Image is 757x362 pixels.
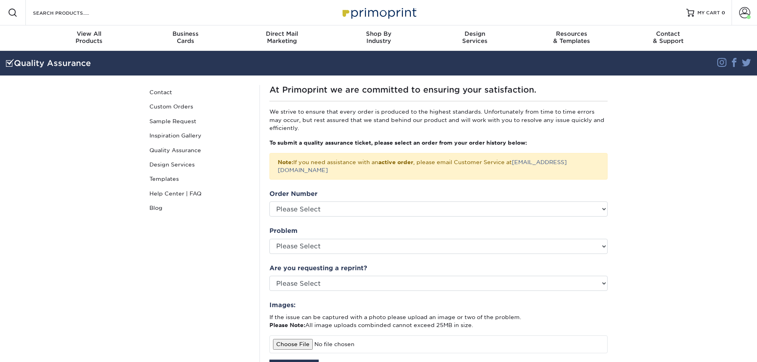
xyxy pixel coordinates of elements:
[269,264,367,272] strong: Are you requesting a reprint?
[620,25,716,51] a: Contact& Support
[146,128,254,143] a: Inspiration Gallery
[146,85,254,99] a: Contact
[146,114,254,128] a: Sample Request
[523,25,620,51] a: Resources& Templates
[32,8,110,17] input: SEARCH PRODUCTS.....
[146,172,254,186] a: Templates
[269,227,298,234] strong: Problem
[330,30,427,37] span: Shop By
[269,190,318,197] strong: Order Number
[146,157,254,172] a: Design Services
[146,186,254,201] a: Help Center | FAQ
[523,30,620,45] div: & Templates
[269,313,608,329] p: If the issue can be captured with a photo please upload an image or two of the problem. All image...
[234,30,330,37] span: Direct Mail
[620,30,716,45] div: & Support
[378,159,413,165] b: active order
[146,143,254,157] a: Quality Assurance
[269,322,305,328] strong: Please Note:
[137,25,234,51] a: BusinessCards
[269,139,527,146] strong: To submit a quality assurance ticket, please select an order from your order history below:
[269,153,608,180] div: If you need assistance with an , please email Customer Service at
[41,25,137,51] a: View AllProducts
[330,30,427,45] div: Industry
[523,30,620,37] span: Resources
[278,159,293,165] strong: Note:
[137,30,234,45] div: Cards
[427,30,523,37] span: Design
[722,10,725,15] span: 0
[330,25,427,51] a: Shop ByIndustry
[146,201,254,215] a: Blog
[427,25,523,51] a: DesignServices
[269,85,608,95] h1: At Primoprint we are committed to ensuring your satisfaction.
[427,30,523,45] div: Services
[41,30,137,45] div: Products
[339,4,418,21] img: Primoprint
[269,108,608,132] p: We strive to ensure that every order is produced to the highest standards. Unfortunately from tim...
[234,30,330,45] div: Marketing
[137,30,234,37] span: Business
[234,25,330,51] a: Direct MailMarketing
[620,30,716,37] span: Contact
[146,99,254,114] a: Custom Orders
[697,10,720,16] span: MY CART
[41,30,137,37] span: View All
[269,301,296,309] strong: Images:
